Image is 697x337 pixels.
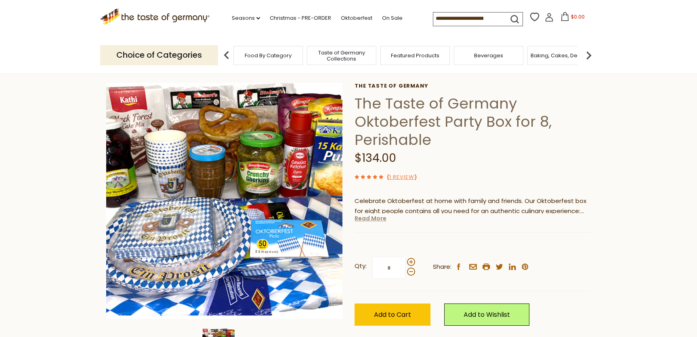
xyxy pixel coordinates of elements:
button: $0.00 [555,12,590,24]
h1: The Taste of Germany Oktoberfest Party Box for 8, Perishable [355,94,591,149]
img: The Taste of Germany Oktoberfest Party Box for 8, Perishable [106,83,342,319]
a: The Taste of Germany [355,83,591,89]
a: Oktoberfest [341,14,372,23]
a: On Sale [382,14,403,23]
span: Share: [433,262,451,272]
a: Add to Wishlist [444,304,529,326]
span: Add to Cart [374,310,411,319]
a: Christmas - PRE-ORDER [270,14,331,23]
p: Choice of Categories [100,45,218,65]
a: 1 Review [389,173,414,182]
a: Food By Category [245,52,292,59]
button: Add to Cart [355,304,430,326]
span: $0.00 [571,13,585,20]
a: Baking, Cakes, Desserts [531,52,593,59]
input: Qty: [372,257,405,279]
a: Seasons [232,14,260,23]
p: Celebrate Oktoberfest at home with family and friends. Our Oktoberfest box for eight people conta... [355,196,591,216]
img: previous arrow [218,47,235,63]
a: Taste of Germany Collections [309,50,374,62]
a: Featured Products [391,52,439,59]
img: next arrow [581,47,597,63]
span: $134.00 [355,150,396,166]
a: Beverages [474,52,503,59]
span: ( ) [387,173,417,181]
strong: Qty: [355,261,367,271]
a: Read More [355,214,386,222]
